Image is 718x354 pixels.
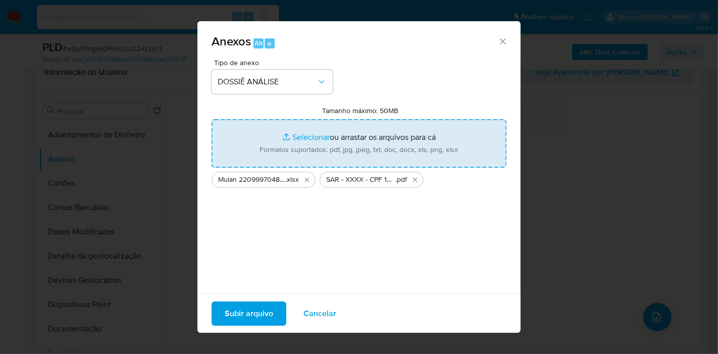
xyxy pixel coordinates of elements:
span: Subir arquivo [225,302,273,325]
button: Subir arquivo [212,301,286,326]
span: SAR - XXXX - CPF 12876195330 - DEIVD [PERSON_NAME] [326,175,395,185]
span: .xlsx [285,175,299,185]
span: Cancelar [303,302,336,325]
ul: Arquivos selecionados [212,168,506,188]
span: .pdf [395,175,407,185]
span: Tipo de anexo [214,59,335,66]
button: Excluir Mulan 2209997048_2025_08_25_08_51_47.xlsx [301,174,313,186]
label: Tamanho máximo: 50MB [323,106,399,115]
button: Cancelar [290,301,349,326]
span: Alt [254,38,263,48]
span: Anexos [212,32,251,50]
button: DOSSIÊ ANÁLISE [212,70,333,94]
span: a [268,38,271,48]
span: Mulan 2209997048_2025_08_25_08_51_47 [218,175,285,185]
button: Excluir SAR - XXXX - CPF 12876195330 - DEIVD HERCULES DOS SANTOS BEZERRA.pdf [409,174,421,186]
button: Fechar [498,36,507,45]
span: DOSSIÊ ANÁLISE [218,77,317,87]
